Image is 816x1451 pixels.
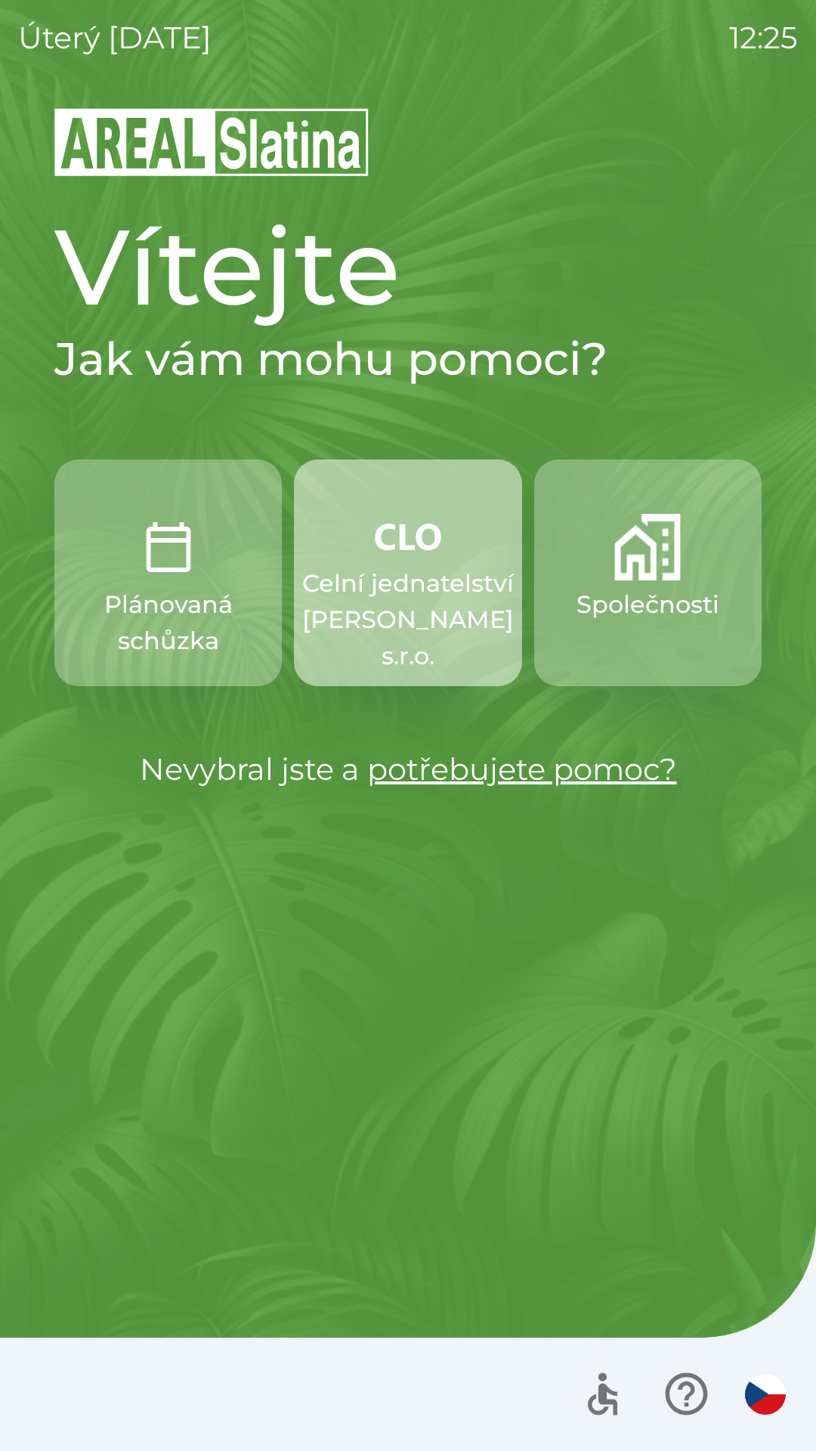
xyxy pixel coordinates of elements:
p: Společnosti [576,586,719,623]
h1: Vítejte [54,203,762,331]
button: Společnosti [534,459,762,686]
a: potřebujete pomoc? [367,750,677,787]
img: 0ea463ad-1074-4378-bee6-aa7a2f5b9440.png [135,514,202,580]
img: cs flag [745,1374,786,1415]
p: 12:25 [729,15,798,60]
h2: Jak vám mohu pomoci? [54,331,762,387]
button: Plánovaná schůzka [54,459,282,686]
p: úterý [DATE] [18,15,212,60]
img: 58b4041c-2a13-40f9-aad2-b58ace873f8c.png [614,514,681,580]
button: Celní jednatelství [PERSON_NAME] s.r.o. [294,459,521,686]
img: Logo [54,106,762,178]
p: Celní jednatelství [PERSON_NAME] s.r.o. [302,565,514,674]
p: Plánovaná schůzka [91,586,246,659]
img: 889875ac-0dea-4846-af73-0927569c3e97.png [375,514,441,559]
p: Nevybral jste a [54,747,762,792]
